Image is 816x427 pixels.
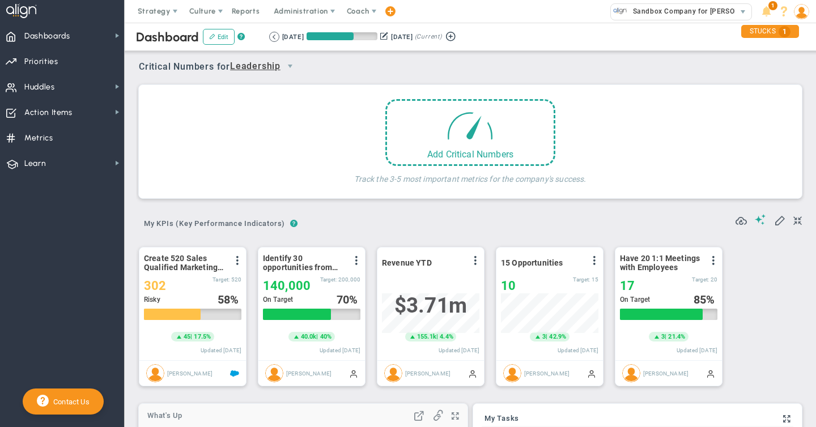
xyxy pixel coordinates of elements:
[316,333,318,340] span: |
[230,369,239,378] span: Salesforce Enabled<br ></span>Sandbox: Quarterly Leads and Opportunities
[417,332,436,341] span: 155.1k
[189,7,216,15] span: Culture
[144,296,160,304] span: Risky
[212,276,229,283] span: Target:
[194,333,211,340] span: 17.5%
[415,32,442,42] span: (Current)
[139,57,303,78] span: Critical Numbers for
[218,293,230,306] span: 58
[558,347,598,353] span: Updated [DATE]
[24,75,55,99] span: Huddles
[501,258,563,267] span: 15 Opportunities
[484,415,519,422] span: My Tasks
[263,296,293,304] span: On Target
[231,276,241,283] span: 520
[167,370,212,376] span: [PERSON_NAME]
[692,276,709,283] span: Target:
[347,7,369,15] span: Coach
[354,166,586,184] h4: Track the 3-5 most important metrics for the company's success.
[349,369,358,378] span: Manually Updated
[307,32,377,40] div: Period Progress: 66% Day 60 of 90 with 30 remaining.
[668,333,685,340] span: 21.4%
[524,370,569,376] span: [PERSON_NAME]
[546,333,547,340] span: |
[274,7,328,15] span: Administration
[794,4,809,19] img: 51354.Person.photo
[320,333,331,340] span: 40%
[144,279,166,293] span: 302
[263,254,345,272] span: Identify 30 opportunities from SmithCo resulting in $200K new sales
[503,364,521,382] img: Eugene Terk
[501,279,516,293] span: 10
[573,276,590,283] span: Target:
[337,293,361,306] div: %
[768,1,777,10] span: 1
[230,59,280,74] span: Leadership
[587,369,596,378] span: Manually Updated
[627,4,766,19] span: Sandbox Company for [PERSON_NAME]
[203,29,235,45] button: Edit
[24,152,46,176] span: Learn
[755,214,766,225] span: Suggestions (AI Feature)
[394,293,467,318] span: $3,707,282
[620,296,650,304] span: On Target
[146,364,164,382] img: Eugene Terk
[337,293,349,306] span: 70
[779,26,790,37] span: 1
[613,4,627,18] img: 33664.Company.photo
[665,333,666,340] span: |
[301,332,317,341] span: 40.0k
[184,332,190,341] span: 45
[384,364,402,382] img: Eugene Terk
[774,214,785,225] span: Edit My KPIs
[391,32,413,42] div: [DATE]
[694,293,706,306] span: 85
[338,276,360,283] span: 200,000
[706,369,715,378] span: Manually Updated
[265,364,283,382] img: Eugene Terk
[218,293,242,306] div: %
[139,215,290,234] button: My KPIs (Key Performance Indicators)
[620,279,635,293] span: 17
[24,50,58,74] span: Priorities
[711,276,717,283] span: 20
[735,4,751,20] span: select
[468,369,477,378] span: Manually Updated
[282,32,304,42] div: [DATE]
[24,101,73,125] span: Action Items
[405,370,450,376] span: [PERSON_NAME]
[620,254,702,272] span: Have 20 1:1 Meetings with Employees
[286,370,331,376] span: [PERSON_NAME]
[542,332,546,341] span: 3
[741,25,799,38] div: STUCKS
[439,347,479,353] span: Updated [DATE]
[677,347,717,353] span: Updated [DATE]
[269,32,279,42] button: Go to previous period
[280,57,300,76] span: select
[138,7,171,15] span: Strategy
[484,415,519,424] a: My Tasks
[139,215,290,233] span: My KPIs (Key Performance Indicators)
[201,347,241,353] span: Updated [DATE]
[643,370,688,376] span: [PERSON_NAME]
[622,364,640,382] img: Eugene Terk
[263,279,311,293] span: 140,000
[736,213,747,225] span: Refresh Data
[661,332,665,341] span: 3
[320,276,337,283] span: Target:
[549,333,566,340] span: 42.9%
[190,333,192,340] span: |
[440,333,453,340] span: 4.4%
[436,333,438,340] span: |
[24,126,53,150] span: Metrics
[694,293,718,306] div: %
[382,258,432,267] span: Revenue YTD
[592,276,598,283] span: 15
[320,347,360,353] span: Updated [DATE]
[49,398,90,406] span: Contact Us
[144,254,226,272] span: Create 520 Sales Qualified Marketing Leads
[24,24,70,48] span: Dashboards
[387,149,554,160] div: Add Critical Numbers
[136,29,199,45] span: Dashboard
